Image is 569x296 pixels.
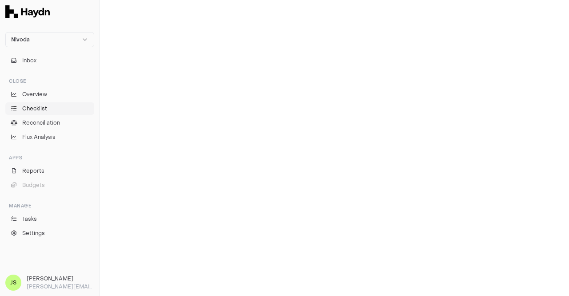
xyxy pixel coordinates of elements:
[27,283,94,291] p: [PERSON_NAME][EMAIL_ADDRESS][DOMAIN_NAME]
[22,167,44,175] span: Reports
[5,275,21,291] span: JS
[5,150,94,165] div: Apps
[5,213,94,225] a: Tasks
[5,74,94,88] div: Close
[5,88,94,101] a: Overview
[5,179,94,191] button: Budgets
[22,57,36,65] span: Inbox
[22,133,56,141] span: Flux Analysis
[5,5,50,18] img: Haydn Logo
[5,117,94,129] a: Reconciliation
[5,54,94,67] button: Inbox
[22,229,45,237] span: Settings
[22,181,45,189] span: Budgets
[5,102,94,115] a: Checklist
[22,90,47,98] span: Overview
[5,131,94,143] a: Flux Analysis
[22,119,60,127] span: Reconciliation
[22,105,47,113] span: Checklist
[11,36,30,43] span: Nivoda
[5,165,94,177] a: Reports
[5,32,94,47] button: Nivoda
[5,227,94,239] a: Settings
[5,199,94,213] div: Manage
[27,275,94,283] h3: [PERSON_NAME]
[22,215,37,223] span: Tasks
